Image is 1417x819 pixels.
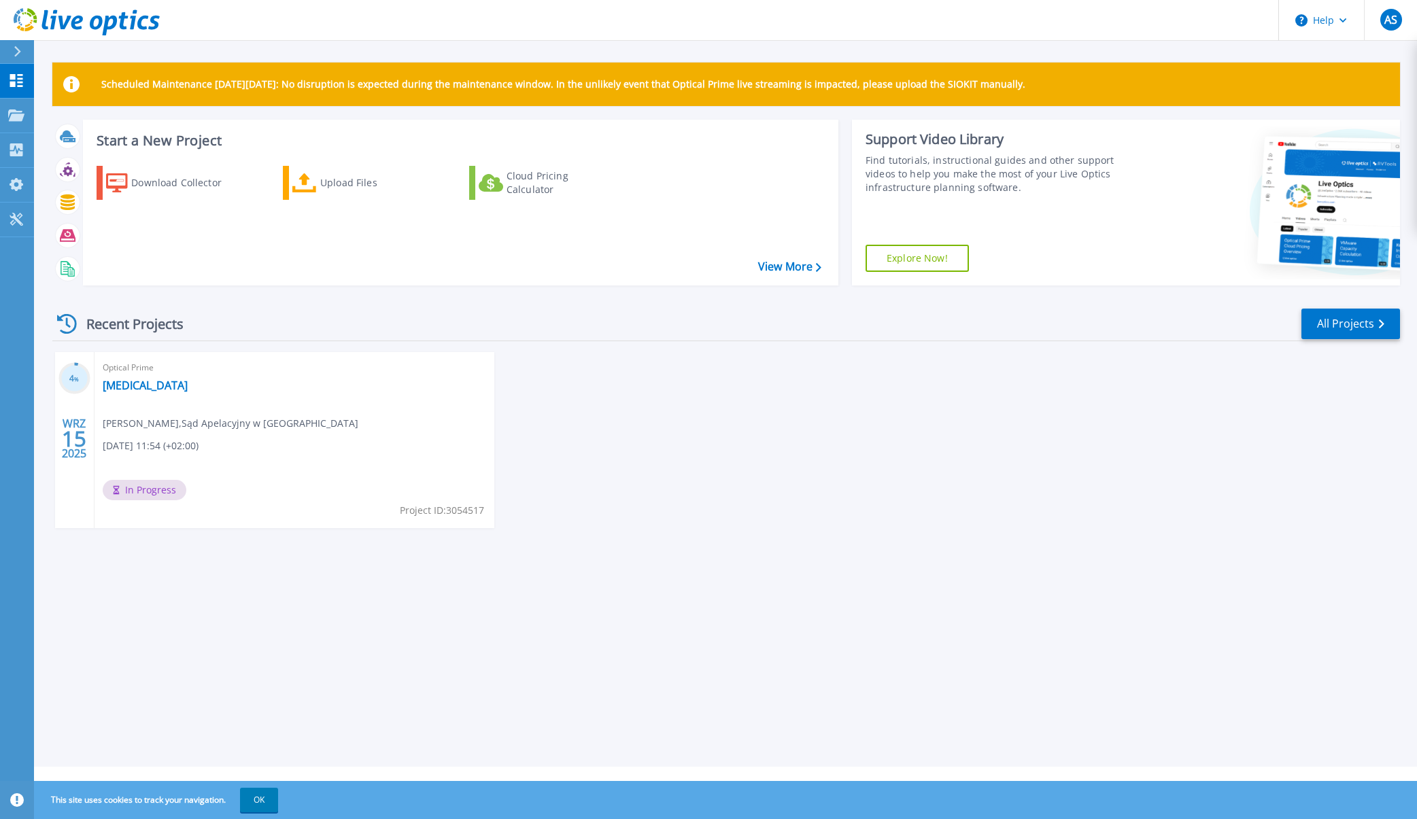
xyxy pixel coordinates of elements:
[61,414,87,464] div: WRZ 2025
[240,788,278,812] button: OK
[507,169,615,196] div: Cloud Pricing Calculator
[52,307,202,341] div: Recent Projects
[103,480,186,500] span: In Progress
[400,503,484,518] span: Project ID: 3054517
[131,169,240,196] div: Download Collector
[62,433,86,445] span: 15
[320,169,429,196] div: Upload Files
[866,245,969,272] a: Explore Now!
[866,130,1146,148] div: Support Video Library
[101,79,1025,90] p: Scheduled Maintenance [DATE][DATE]: No disruption is expected during the maintenance window. In t...
[1301,309,1400,339] a: All Projects
[103,416,358,431] span: [PERSON_NAME] , Sąd Apelacyjny w [GEOGRAPHIC_DATA]
[1384,14,1397,25] span: AS
[103,379,188,392] a: [MEDICAL_DATA]
[866,154,1146,194] div: Find tutorials, instructional guides and other support videos to help you make the most of your L...
[97,166,248,200] a: Download Collector
[283,166,434,200] a: Upload Files
[103,438,199,453] span: [DATE] 11:54 (+02:00)
[758,260,821,273] a: View More
[58,371,90,387] h3: 4
[469,166,621,200] a: Cloud Pricing Calculator
[97,133,821,148] h3: Start a New Project
[103,360,486,375] span: Optical Prime
[74,375,79,383] span: %
[37,788,278,812] span: This site uses cookies to track your navigation.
